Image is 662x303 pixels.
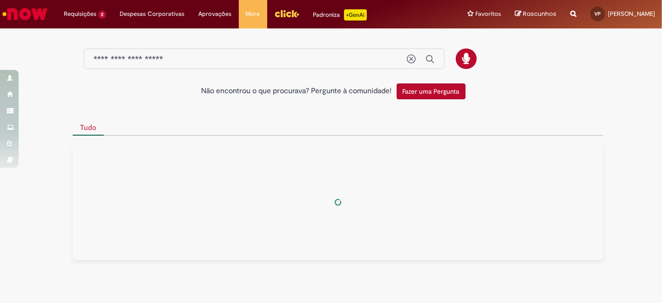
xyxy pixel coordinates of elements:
span: Requisições [64,9,96,19]
span: More [246,9,260,19]
span: VP [595,11,601,17]
span: Favoritos [475,9,501,19]
span: Rascunhos [523,9,556,18]
div: Tudo [73,145,603,260]
span: [PERSON_NAME] [608,10,655,18]
div: Padroniza [313,9,367,21]
a: Rascunhos [515,10,556,19]
span: Despesas Corporativas [120,9,185,19]
h2: Não encontrou o que procurava? Pergunte à comunidade! [202,87,392,96]
button: Fazer uma Pergunta [397,83,466,99]
p: +GenAi [344,9,367,21]
span: 2 [98,11,106,19]
img: ServiceNow [1,5,49,23]
span: Aprovações [199,9,232,19]
img: click_logo_yellow_360x200.png [274,7,299,21]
